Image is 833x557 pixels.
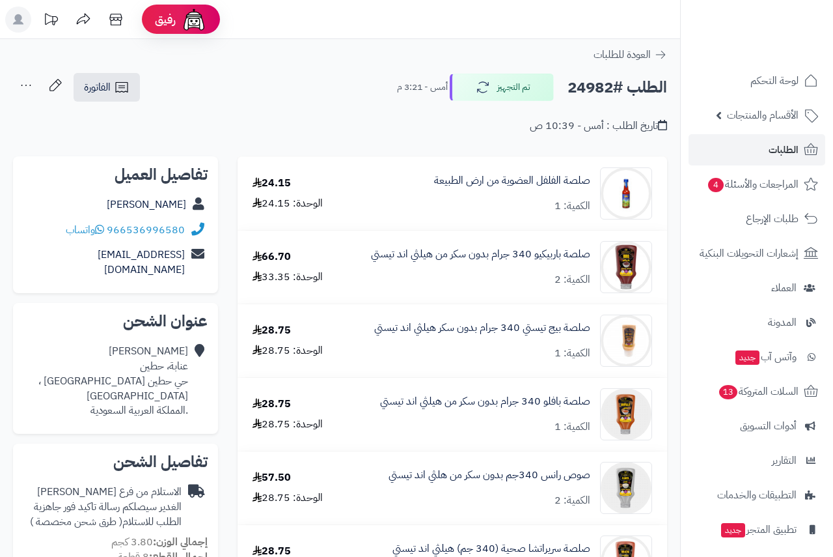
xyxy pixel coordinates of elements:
a: صلصة بيج تيستي 340 جرام بدون سكر هيلثي اند تيستي [374,321,590,336]
a: طلبات الإرجاع [689,203,825,235]
small: 3.80 كجم [111,534,208,550]
a: صوص رانس 340جم بدون سكر من هلثي اند تيستي [389,468,590,483]
a: لوحة التحكم [689,65,825,96]
span: التطبيقات والخدمات [717,486,797,504]
span: الفاتورة [84,79,111,95]
h2: الطلب #24982 [567,74,667,101]
div: 28.75 [253,323,291,338]
div: الوحدة: 28.75 [253,343,323,358]
div: 66.70 [253,250,291,264]
span: 13 [718,384,738,400]
a: إشعارات التحويلات البنكية [689,238,825,269]
div: الوحدة: 28.75 [253,417,323,432]
a: تحديثات المنصة [34,7,67,36]
a: المدونة [689,307,825,338]
span: الطلبات [769,141,799,159]
div: الكمية: 1 [554,420,590,435]
img: logo-2.png [744,21,821,48]
span: طلبات الإرجاع [746,210,799,228]
img: 1724520572-Products_2819_1724456584-90x90.jpeg [601,241,651,293]
h2: عنوان الشحن [23,313,208,329]
a: 966536996580 [107,222,185,238]
a: العودة للطلبات [594,47,667,63]
span: المدونة [768,313,797,332]
a: وآتس آبجديد [689,341,825,373]
div: 24.15 [253,176,291,191]
h2: تفاصيل الشحن [23,454,208,470]
span: العملاء [771,279,797,297]
span: إشعارات التحويلات البنكية [700,244,799,263]
a: صلصة سريراتشا صحية (340 جم) هيلثي اند تيستي [392,541,590,556]
strong: إجمالي الوزن: [153,534,208,550]
a: المراجعات والأسئلة4 [689,169,825,200]
a: صلصة الفلفل العضوية من ارض الطبيعة [434,173,590,188]
a: [EMAIL_ADDRESS][DOMAIN_NAME] [98,247,185,278]
a: صلصة بافلو 340 جرام بدون سكر من هيلثي اند تيستي [380,394,590,409]
span: تطبيق المتجر [720,521,797,539]
div: الوحدة: 24.15 [253,196,323,211]
a: العملاء [689,272,825,304]
span: 4 [707,177,724,193]
div: الوحدة: 28.75 [253,491,323,506]
a: التقارير [689,445,825,476]
div: 57.50 [253,470,291,485]
small: أمس - 3:21 م [397,81,448,94]
div: الكمية: 2 [554,272,590,287]
span: ( طرق شحن مخصصة ) [30,514,122,530]
div: تاريخ الطلب : أمس - 10:39 ص [530,119,667,134]
span: جديد [721,523,745,537]
img: 1750446241-07257656922221-90x90.png [601,388,651,440]
div: الكمية: 2 [554,493,590,508]
div: [PERSON_NAME] عنابة، حطين حي حطين [GEOGRAPHIC_DATA] ، [GEOGRAPHIC_DATA] .المملكة العربية السعودية [23,344,188,418]
span: المراجعات والأسئلة [707,175,799,193]
span: السلات المتروكة [718,382,799,401]
span: الأقسام والمنتجات [727,106,799,124]
span: العودة للطلبات [594,47,651,63]
h2: تفاصيل العميل [23,167,208,182]
span: التقارير [772,451,797,470]
button: تم التجهيز [450,74,554,101]
a: الطلبات [689,134,825,165]
span: وآتس آب [734,348,797,366]
div: الوحدة: 33.35 [253,270,323,285]
a: صلصة باربيكيو 340 جرام بدون سكر من هيلثي اند تيستي [371,247,590,262]
img: 1750444673-%D8%A8%D9%8A%D8%AC%20%D8%A7%D9%86%D8%AF%20%D8%AA%D9%8A%D8%B3%D8%AA%D9%8A-90x90.jpg [601,315,651,367]
div: 28.75 [253,397,291,412]
span: أدوات التسويق [740,417,797,435]
a: واتساب [66,222,104,238]
span: جديد [735,350,759,365]
img: ai-face.png [181,7,207,33]
div: الكمية: 1 [554,346,590,361]
span: لوحة التحكم [750,72,799,90]
img: %20%D8%A7%D9%84%D9%81%D9%84%D9%81%D9%84%20%D8%A7%D9%84%D8%B9%D8%B6%D9%88%D9%8A%D8%A9%20%D9%85%D9%... [601,167,651,220]
a: [PERSON_NAME] [107,197,186,212]
a: السلات المتروكة13 [689,376,825,407]
a: أدوات التسويق [689,410,825,442]
a: الفاتورة [74,73,140,102]
img: 1750447216-725765692221-2-90x90.png [601,462,651,514]
div: الكمية: 1 [554,199,590,214]
span: رفيق [155,12,176,27]
div: الاستلام من فرع [PERSON_NAME] الغدير سيصلكم رسالة تاكيد فور جاهزية الطلب للاستلام [23,485,182,530]
a: تطبيق المتجرجديد [689,514,825,545]
a: التطبيقات والخدمات [689,479,825,511]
